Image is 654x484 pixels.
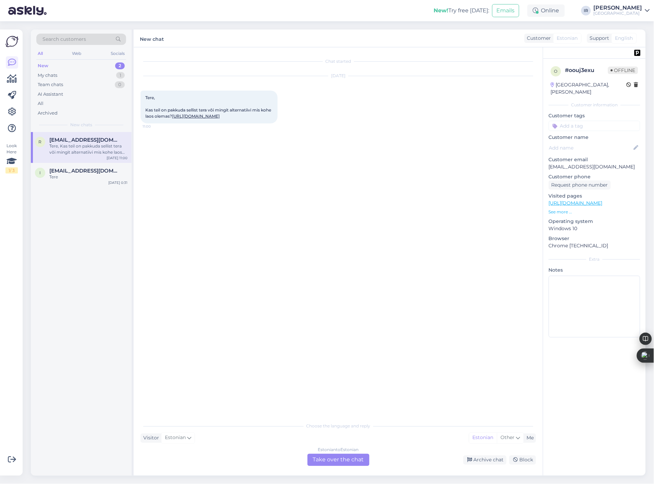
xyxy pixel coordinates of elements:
div: 0 [115,81,125,88]
div: AI Assistant [38,91,63,98]
span: Estonian [165,434,186,442]
div: Socials [109,49,126,58]
div: Archive chat [463,456,507,465]
p: Customer phone [549,173,640,180]
div: Web [71,49,83,58]
span: Other [501,435,515,441]
div: [DATE] 11:00 [107,155,128,161]
span: Estonian [557,35,578,42]
div: Tere, Kas teil on pakkuda sellist tera või mingit alternatiivi mis kohe laos olemas? [URL][DOMAIN... [49,143,128,155]
div: [DATE] 0:31 [108,180,128,185]
span: Risto@vesimentor.ee [49,137,121,143]
div: [GEOGRAPHIC_DATA], [PERSON_NAME] [551,81,627,96]
input: Add a tag [549,121,640,131]
div: Block [509,456,536,465]
label: New chat [140,34,164,43]
b: New! [434,7,449,14]
span: 11:00 [143,124,168,129]
div: Online [528,4,565,17]
a: [URL][DOMAIN_NAME] [549,200,603,206]
div: Customer [524,35,551,42]
div: Chat started [141,58,536,64]
div: Extra [549,256,640,262]
p: Customer email [549,156,640,163]
div: Archived [38,110,58,117]
span: Ingmar12345@gmail.com [49,168,121,174]
p: Chrome [TECHNICAL_ID] [549,242,640,249]
span: Search customers [43,36,86,43]
p: Visited pages [549,192,640,200]
div: Request phone number [549,180,611,190]
div: Me [524,435,534,442]
span: Offline [608,67,638,74]
div: Estonian to Estonian [318,447,359,453]
div: Team chats [38,81,63,88]
div: 1 / 3 [5,167,18,174]
div: Customer information [549,102,640,108]
p: See more ... [549,209,640,215]
div: All [36,49,44,58]
div: # oouj3exu [565,66,608,74]
button: Emails [492,4,519,17]
div: Take over the chat [307,454,370,466]
span: English [615,35,633,42]
img: Askly Logo [5,35,19,48]
a: [URL][DOMAIN_NAME] [172,114,220,119]
span: New chats [70,122,92,128]
span: R [39,139,42,144]
div: New [38,62,48,69]
p: [EMAIL_ADDRESS][DOMAIN_NAME] [549,163,640,170]
div: IR [581,6,591,15]
div: Look Here [5,143,18,174]
p: Operating system [549,218,640,225]
div: 2 [115,62,125,69]
div: Estonian [469,433,497,443]
div: [DATE] [141,73,536,79]
span: Tere, Kas teil on pakkuda sellist tera või mingit alternatiivi mis kohe laos olemas? [145,95,272,119]
input: Add name [549,144,632,152]
div: Choose the language and reply [141,423,536,429]
p: Customer name [549,134,640,141]
p: Windows 10 [549,225,640,232]
span: I [39,170,41,175]
img: pd [634,50,641,56]
p: Customer tags [549,112,640,119]
div: 1 [116,72,125,79]
div: My chats [38,72,57,79]
p: Notes [549,267,640,274]
a: [PERSON_NAME][GEOGRAPHIC_DATA] [594,5,650,16]
div: [GEOGRAPHIC_DATA] [594,11,642,16]
div: Support [587,35,609,42]
p: Browser [549,235,640,242]
div: Tere [49,174,128,180]
div: Try free [DATE]: [434,7,489,15]
div: Visitor [141,435,159,442]
span: o [554,69,558,74]
div: [PERSON_NAME] [594,5,642,11]
div: All [38,100,44,107]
